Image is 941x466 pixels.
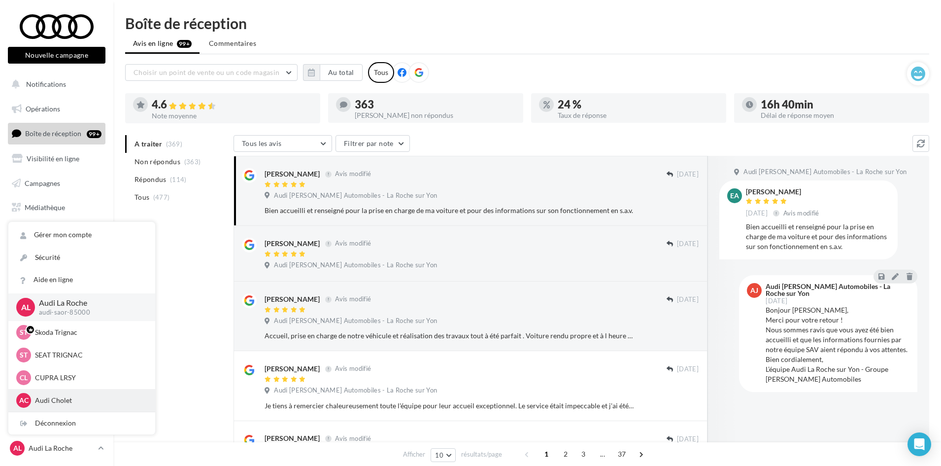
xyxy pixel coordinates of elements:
[746,188,821,195] div: [PERSON_NAME]
[134,157,180,167] span: Non répondus
[335,434,371,442] span: Avis modifié
[6,74,103,95] button: Notifications
[614,446,630,462] span: 37
[335,295,371,303] span: Avis modifié
[6,173,107,194] a: Campagnes
[335,170,371,178] span: Avis modifié
[558,99,718,110] div: 24 %
[234,135,332,152] button: Tous les avis
[274,191,437,200] span: Audi [PERSON_NAME] Automobiles - La Roche sur Yon
[8,412,155,434] div: Déconnexion
[677,295,699,304] span: [DATE]
[746,222,890,251] div: Bien accueilli et renseigné pour la prise en charge de ma voiture et pour des informations sur so...
[677,240,699,249] span: [DATE]
[20,327,28,337] span: ST
[575,446,591,462] span: 3
[35,327,143,337] p: Skoda Trignac
[265,433,320,443] div: [PERSON_NAME]
[134,68,279,76] span: Choisir un point de vente ou un code magasin
[538,446,554,462] span: 1
[35,395,143,405] p: Audi Cholet
[184,158,201,166] span: (363)
[25,203,65,212] span: Médiathèque
[403,450,425,459] span: Afficher
[242,139,282,147] span: Tous les avis
[677,170,699,179] span: [DATE]
[730,191,739,201] span: EA
[355,112,515,119] div: [PERSON_NAME] non répondus
[303,64,363,81] button: Au total
[766,283,907,297] div: Audi [PERSON_NAME] Automobiles - La Roche sur Yon
[761,99,921,110] div: 16h 40min
[209,38,256,48] span: Commentaires
[461,450,502,459] span: résultats/page
[274,386,437,395] span: Audi [PERSON_NAME] Automobiles - La Roche sur Yon
[265,169,320,179] div: [PERSON_NAME]
[558,446,573,462] span: 2
[35,373,143,383] p: CUPRA LRSY
[87,130,101,138] div: 99+
[25,129,81,138] span: Boîte de réception
[8,269,155,291] a: Aide en ligne
[35,350,143,360] p: SEAT TRIGNAC
[25,179,60,187] span: Campagnes
[26,80,66,88] span: Notifications
[39,297,139,309] p: Audi La Roche
[152,112,312,119] div: Note moyenne
[265,364,320,374] div: [PERSON_NAME]
[19,395,29,405] span: AC
[20,373,28,383] span: CL
[746,209,768,218] span: [DATE]
[39,308,139,317] p: audi-saor-85000
[743,168,907,177] span: Audi [PERSON_NAME] Automobiles - La Roche sur Yon
[265,401,635,411] div: Je tiens à remercier chaleureusement toute l'équipe pour leur accueil exceptionnel. Le service ét...
[26,105,60,113] span: Opérations
[368,62,394,83] div: Tous
[134,192,149,202] span: Tous
[8,439,105,458] a: AL Audi La Roche
[336,135,410,152] button: Filtrer par note
[320,64,363,81] button: Au total
[595,446,610,462] span: ...
[766,298,787,304] span: [DATE]
[274,317,437,325] span: Audi [PERSON_NAME] Automobiles - La Roche sur Yon
[125,16,929,31] div: Boîte de réception
[265,294,320,304] div: [PERSON_NAME]
[677,365,699,374] span: [DATE]
[8,47,105,64] button: Nouvelle campagne
[8,247,155,269] a: Sécurité
[6,222,107,251] a: PLV et print personnalisable
[265,239,320,249] div: [PERSON_NAME]
[6,148,107,169] a: Visibilité en ligne
[13,443,22,453] span: AL
[335,240,371,248] span: Avis modifié
[6,123,107,144] a: Boîte de réception99+
[558,112,718,119] div: Taux de réponse
[8,224,155,246] a: Gérer mon compte
[265,206,635,215] div: Bien accueilli et renseigné pour la prise en charge de ma voiture et pour des informations sur so...
[750,286,758,295] span: AJ
[153,193,170,201] span: (477)
[29,443,94,453] p: Audi La Roche
[431,448,456,462] button: 10
[355,99,515,110] div: 363
[907,432,931,456] div: Open Intercom Messenger
[6,99,107,119] a: Opérations
[152,99,312,110] div: 4.6
[335,365,371,373] span: Avis modifié
[125,64,298,81] button: Choisir un point de vente ou un code magasin
[27,154,79,163] span: Visibilité en ligne
[677,435,699,444] span: [DATE]
[20,350,28,360] span: ST
[435,451,443,459] span: 10
[274,261,437,270] span: Audi [PERSON_NAME] Automobiles - La Roche sur Yon
[21,301,31,313] span: AL
[170,176,187,183] span: (114)
[6,197,107,218] a: Médiathèque
[265,331,635,341] div: Accueil, prise en charge de notre véhicule et réalisation des travaux tout à été parfait . Voitur...
[134,175,167,184] span: Répondus
[761,112,921,119] div: Délai de réponse moyen
[783,209,819,217] span: Avis modifié
[766,305,909,384] div: Bonjour [PERSON_NAME], Merci pour votre retour ! Nous sommes ravis que vous ayez été bien accueil...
